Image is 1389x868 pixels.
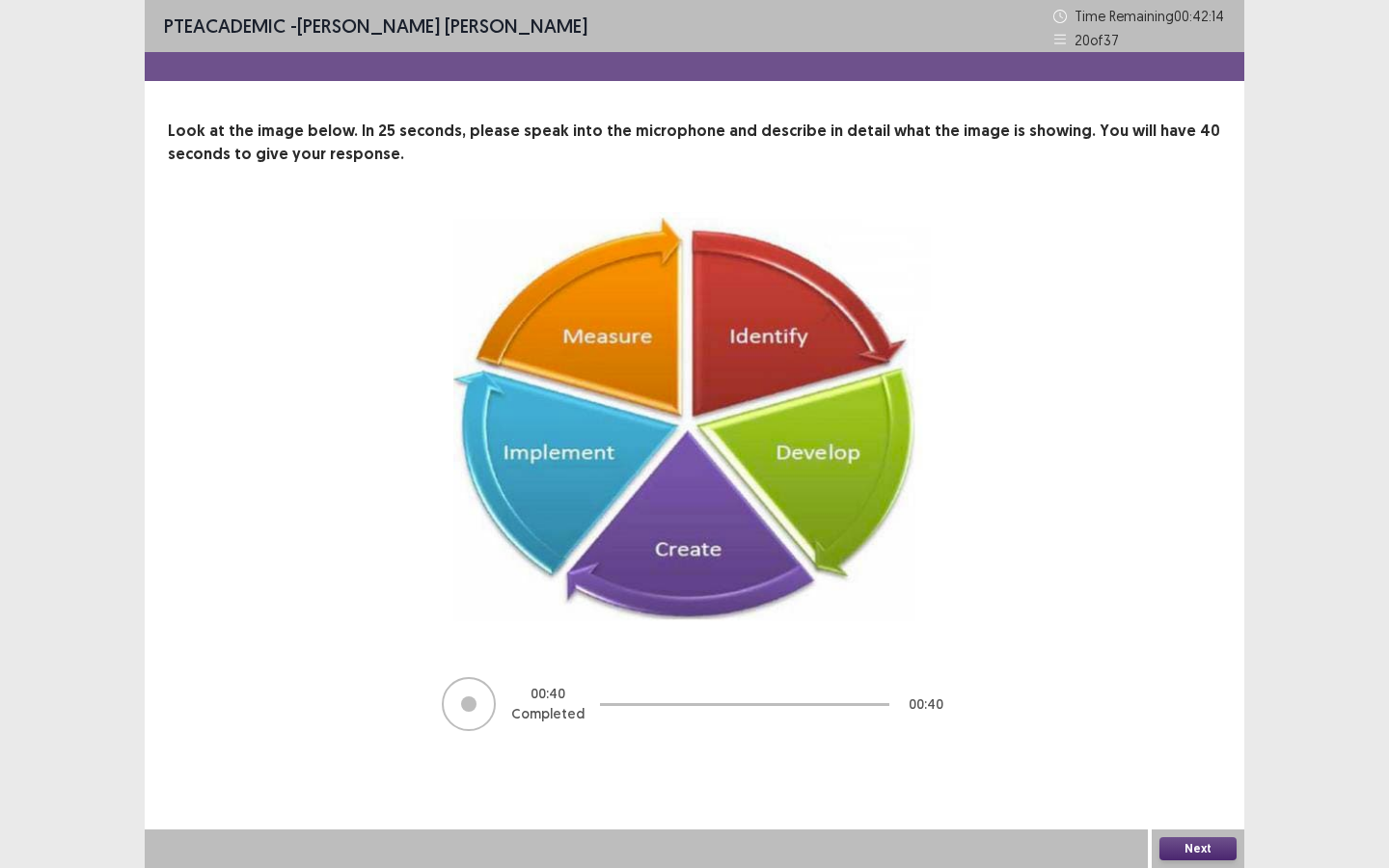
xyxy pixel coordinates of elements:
p: Completed [511,704,585,724]
p: Time Remaining 00 : 42 : 14 [1075,6,1225,26]
p: 20 of 37 [1075,30,1119,50]
p: - [PERSON_NAME] [PERSON_NAME] [164,12,587,41]
button: Next [1159,837,1237,860]
span: PTE academic [164,14,286,38]
p: Look at the image below. In 25 seconds, please speak into the microphone and describe in detail w... [168,120,1221,166]
img: image-description [453,212,936,637]
p: 00 : 40 [531,684,565,704]
p: 00 : 40 [909,694,943,715]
